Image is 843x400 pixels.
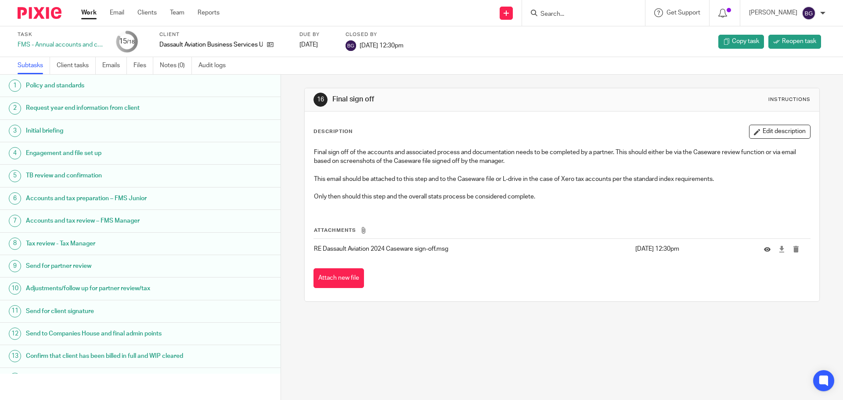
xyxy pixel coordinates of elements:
span: Copy task [732,37,759,46]
p: Description [313,128,353,135]
p: [PERSON_NAME] [749,8,797,17]
img: svg%3E [802,6,816,20]
label: Due by [299,31,335,38]
h1: Send to Companies House and final admin points [26,327,190,340]
div: 13 [9,350,21,362]
a: Copy task [718,35,764,49]
div: 12 [9,328,21,340]
a: Download [778,245,785,254]
p: Final sign off of the accounts and associated process and documentation needs to be completed by ... [314,148,810,166]
div: 6 [9,192,21,205]
span: Get Support [666,10,700,16]
img: Pixie [18,7,61,19]
h1: If issues receiving information or approval [26,372,190,386]
h1: Engagement and file set up [26,147,190,160]
label: Closed by [346,31,403,38]
a: Clients [137,8,157,17]
div: [DATE] [299,40,335,49]
div: 14 [9,373,21,385]
a: Audit logs [198,57,232,74]
h1: Initial briefing [26,124,190,137]
a: Emails [102,57,127,74]
button: Attach new file [313,268,364,288]
button: Edit description [749,125,811,139]
p: [DATE] 12:30pm [635,245,751,253]
div: 9 [9,260,21,272]
a: Team [170,8,184,17]
h1: Final sign off [332,95,581,104]
a: Reports [198,8,220,17]
a: Client tasks [57,57,96,74]
div: 3 [9,125,21,137]
h1: Request year end information from client [26,101,190,115]
span: Attachments [314,228,356,233]
div: 16 [313,93,328,107]
h1: TB review and confirmation [26,169,190,182]
a: Files [133,57,153,74]
a: Work [81,8,97,17]
a: Reopen task [768,35,821,49]
h1: Send for partner review [26,259,190,273]
div: 8 [9,238,21,250]
label: Client [159,31,288,38]
span: [DATE] 12:30pm [360,42,403,48]
label: Task [18,31,105,38]
h1: Adjustments/follow up for partner review/tax [26,282,190,295]
a: Email [110,8,124,17]
p: RE Dassault Aviation 2024 Caseware sign-off.msg [314,245,630,253]
p: This email should be attached to this step and to the Caseware file or L-drive in the case of Xer... [314,175,810,184]
div: FMS - Annual accounts and corporation tax - [DATE] [18,40,105,49]
div: 1 [9,79,21,92]
h1: Accounts and tax review – FMS Manager [26,214,190,227]
h1: Confirm that client has been billed in full and WIP cleared [26,350,190,363]
span: Reopen task [782,37,816,46]
div: 2 [9,102,21,115]
input: Search [540,11,619,18]
div: 7 [9,215,21,227]
h1: Accounts and tax preparation – FMS Junior [26,192,190,205]
h1: Send for client signature [26,305,190,318]
div: 11 [9,305,21,317]
div: 4 [9,147,21,159]
a: Subtasks [18,57,50,74]
small: /18 [127,40,135,44]
p: Dassault Aviation Business Services UK Ltd [159,40,263,49]
h1: Tax review - Tax Manager [26,237,190,250]
div: 5 [9,170,21,182]
div: 10 [9,282,21,295]
img: svg%3E [346,40,356,51]
div: 15 [119,36,135,47]
div: Instructions [768,96,811,103]
a: Notes (0) [160,57,192,74]
h1: Policy and standards [26,79,190,92]
p: Only then should this step and the overall stats process be considered complete. [314,192,810,201]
